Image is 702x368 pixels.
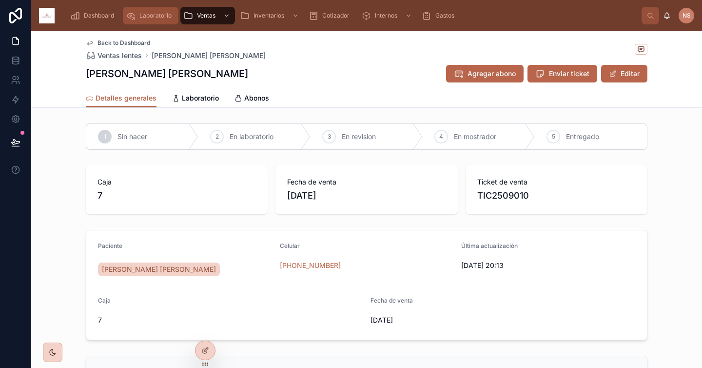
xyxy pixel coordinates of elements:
[342,132,376,142] span: En revision
[461,261,635,270] span: [DATE] 20:13
[566,132,599,142] span: Entregado
[446,65,524,82] button: Agregar abono
[527,65,597,82] button: Enviar ticket
[328,133,331,141] span: 3
[549,69,589,79] span: Enviar ticket
[461,242,518,249] span: Última actualización
[180,7,235,24] a: Ventas
[358,7,417,24] a: Internos
[468,69,516,79] span: Agregar abono
[287,177,446,187] span: Fecha de venta
[86,89,156,108] a: Detalles generales
[123,7,178,24] a: Laboratorio
[322,12,350,20] span: Cotizador
[139,12,172,20] span: Laboratorio
[86,39,150,47] a: Back to Dashboard
[182,93,219,103] span: Laboratorio
[39,8,55,23] img: App logo
[244,93,269,103] span: Abonos
[435,12,454,20] span: Gastos
[287,189,446,203] span: [DATE]
[234,89,269,109] a: Abonos
[86,51,142,61] a: Ventas lentes
[84,12,114,20] span: Dashboard
[86,67,248,81] h1: [PERSON_NAME] [PERSON_NAME]
[477,189,636,203] span: TIC2509010
[197,12,215,20] span: Ventas
[601,65,647,82] button: Editar
[454,132,496,142] span: En mostrador
[67,7,121,24] a: Dashboard
[552,133,555,141] span: 5
[280,261,341,270] a: [PHONE_NUMBER]
[280,242,300,249] span: Celular
[98,315,363,325] span: 7
[102,265,216,274] span: [PERSON_NAME] [PERSON_NAME]
[306,7,356,24] a: Cotizador
[98,242,122,249] span: Paciente
[237,7,304,24] a: Inventarios
[117,132,147,142] span: Sin hacer
[439,133,443,141] span: 4
[97,177,256,187] span: Caja
[370,315,635,325] span: [DATE]
[253,12,284,20] span: Inventarios
[230,132,273,142] span: En laboratorio
[62,5,642,26] div: scrollable content
[215,133,219,141] span: 2
[97,39,150,47] span: Back to Dashboard
[96,93,156,103] span: Detalles generales
[375,12,397,20] span: Internos
[98,297,111,304] span: Caja
[419,7,461,24] a: Gastos
[104,133,106,141] span: 1
[477,177,636,187] span: Ticket de venta
[98,263,220,276] a: [PERSON_NAME] [PERSON_NAME]
[152,51,266,61] a: [PERSON_NAME] [PERSON_NAME]
[97,51,142,61] span: Ventas lentes
[172,89,219,109] a: Laboratorio
[370,297,413,304] span: Fecha de venta
[97,189,256,203] span: 7
[682,12,691,20] span: NS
